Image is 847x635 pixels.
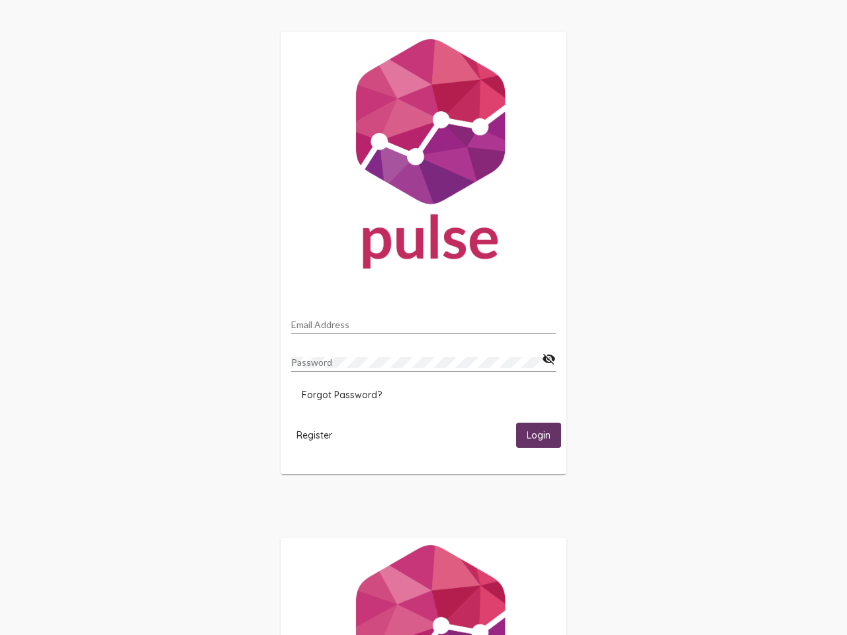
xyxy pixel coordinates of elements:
img: Pulse For Good Logo [281,32,566,282]
span: Login [527,430,551,442]
button: Register [286,423,343,447]
span: Register [296,429,332,441]
button: Forgot Password? [291,383,392,407]
span: Forgot Password? [302,389,382,401]
button: Login [516,423,561,447]
mat-icon: visibility_off [542,351,556,367]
